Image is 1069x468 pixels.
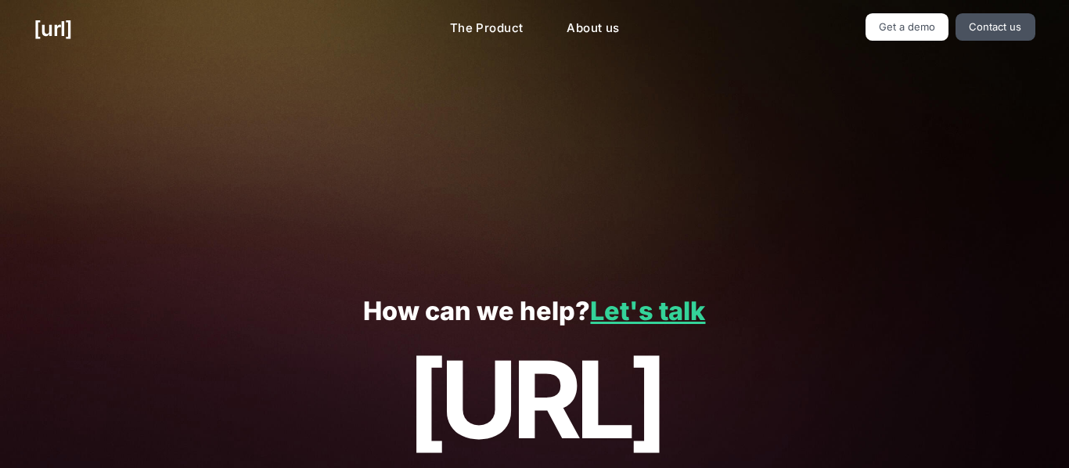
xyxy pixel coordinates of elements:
a: [URL] [34,13,72,44]
a: Let's talk [590,296,705,326]
a: The Product [437,13,536,44]
a: About us [554,13,632,44]
p: How can we help? [34,297,1035,326]
p: [URL] [34,340,1035,460]
a: Get a demo [866,13,949,41]
a: Contact us [956,13,1035,41]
